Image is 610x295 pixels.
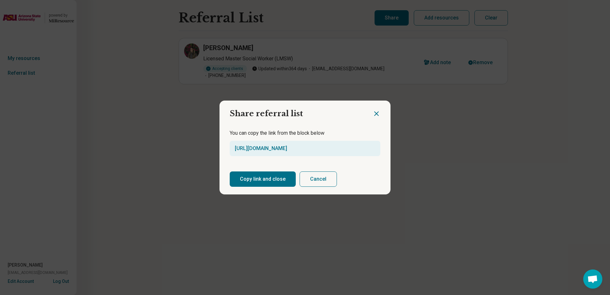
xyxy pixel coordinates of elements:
[235,145,287,151] a: [URL][DOMAIN_NAME]
[300,171,337,187] button: Cancel
[230,171,296,187] button: Copy link and close
[219,101,373,122] h2: Share referral list
[230,129,380,137] p: You can copy the link from the block below
[373,110,380,117] button: Close dialog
